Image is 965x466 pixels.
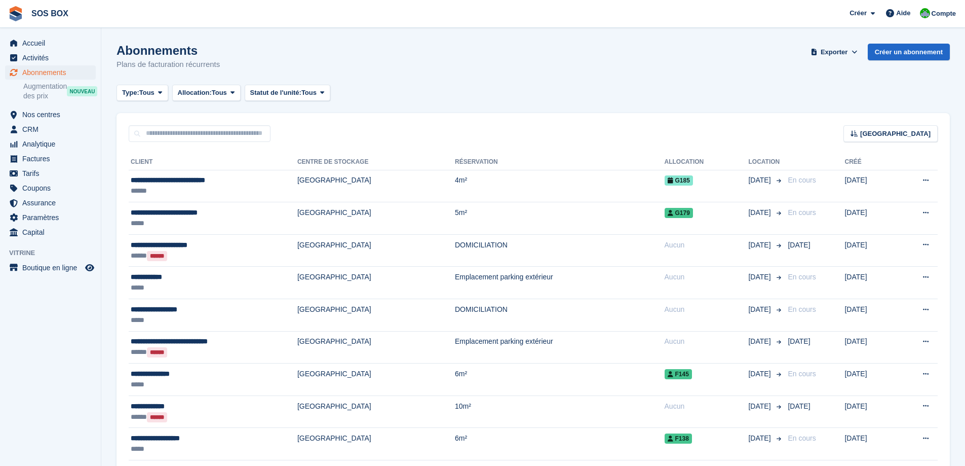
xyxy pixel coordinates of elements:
[788,176,816,184] span: En cours
[665,175,693,186] span: G185
[5,210,96,225] a: menu
[932,9,956,19] span: Compte
[129,154,297,170] th: Client
[5,51,96,65] a: menu
[844,267,892,299] td: [DATE]
[665,272,749,282] div: Aucun
[455,202,665,235] td: 5m²
[22,152,83,166] span: Factures
[844,234,892,267] td: [DATE]
[455,170,665,202] td: 4m²
[5,65,96,80] a: menu
[22,36,83,50] span: Accueil
[665,208,693,218] span: G179
[850,8,867,18] span: Créer
[139,88,155,98] span: Tous
[455,364,665,396] td: 6m²
[788,370,816,378] span: En cours
[8,6,23,21] img: stora-icon-8386f47178a22dfd0bd8f6a31ec36ba5ce8667c1dd55bd0f319d3a0aa187defe.svg
[455,234,665,267] td: DOMICILIATION
[748,240,773,250] span: [DATE]
[455,267,665,299] td: Emplacement parking extérieur
[5,36,96,50] a: menu
[788,305,816,313] span: En cours
[27,5,72,22] a: SOS BOX
[5,122,96,136] a: menu
[5,196,96,210] a: menu
[178,88,212,98] span: Allocation:
[844,170,892,202] td: [DATE]
[67,86,97,96] div: NOUVEAU
[665,369,692,379] span: F145
[455,428,665,460] td: 6m²
[172,85,241,101] button: Allocation: Tous
[117,85,168,101] button: Type: Tous
[22,225,83,239] span: Capital
[250,88,301,98] span: Statut de l'unité:
[788,434,816,442] span: En cours
[212,88,227,98] span: Tous
[23,81,96,101] a: Augmentation des prix NOUVEAU
[748,369,773,379] span: [DATE]
[896,8,910,18] span: Aide
[22,196,83,210] span: Assurance
[844,202,892,235] td: [DATE]
[788,402,810,410] span: [DATE]
[788,208,816,217] span: En cours
[297,428,455,460] td: [GEOGRAPHIC_DATA]
[748,154,784,170] th: Location
[297,331,455,364] td: [GEOGRAPHIC_DATA]
[748,207,773,218] span: [DATE]
[22,65,83,80] span: Abonnements
[665,154,749,170] th: Allocation
[844,364,892,396] td: [DATE]
[455,154,665,170] th: Réservation
[22,51,83,65] span: Activités
[297,202,455,235] td: [GEOGRAPHIC_DATA]
[117,59,220,70] p: Plans de facturation récurrents
[297,364,455,396] td: [GEOGRAPHIC_DATA]
[788,241,810,249] span: [DATE]
[297,234,455,267] td: [GEOGRAPHIC_DATA]
[22,107,83,122] span: Nos centres
[844,154,892,170] th: Créé
[5,225,96,239] a: menu
[22,261,83,275] span: Boutique en ligne
[665,401,749,412] div: Aucun
[5,137,96,151] a: menu
[844,299,892,332] td: [DATE]
[748,336,773,347] span: [DATE]
[22,210,83,225] span: Paramètres
[748,272,773,282] span: [DATE]
[748,304,773,315] span: [DATE]
[245,85,330,101] button: Statut de l'unité: Tous
[844,331,892,364] td: [DATE]
[821,47,847,57] span: Exporter
[22,137,83,151] span: Analytique
[22,122,83,136] span: CRM
[301,88,317,98] span: Tous
[665,336,749,347] div: Aucun
[5,261,96,275] a: menu
[297,396,455,428] td: [GEOGRAPHIC_DATA]
[23,82,67,101] span: Augmentation des prix
[297,154,455,170] th: Centre de stockage
[5,181,96,195] a: menu
[117,44,220,57] h1: Abonnements
[5,166,96,181] a: menu
[9,248,101,258] span: Vitrine
[297,299,455,332] td: [GEOGRAPHIC_DATA]
[748,175,773,186] span: [DATE]
[5,152,96,166] a: menu
[665,434,692,444] span: F138
[920,8,930,18] img: Fabrice
[5,107,96,122] a: menu
[22,181,83,195] span: Coupons
[788,273,816,281] span: En cours
[748,433,773,444] span: [DATE]
[122,88,139,98] span: Type:
[665,304,749,315] div: Aucun
[455,331,665,364] td: Emplacement parking extérieur
[22,166,83,181] span: Tarifs
[844,428,892,460] td: [DATE]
